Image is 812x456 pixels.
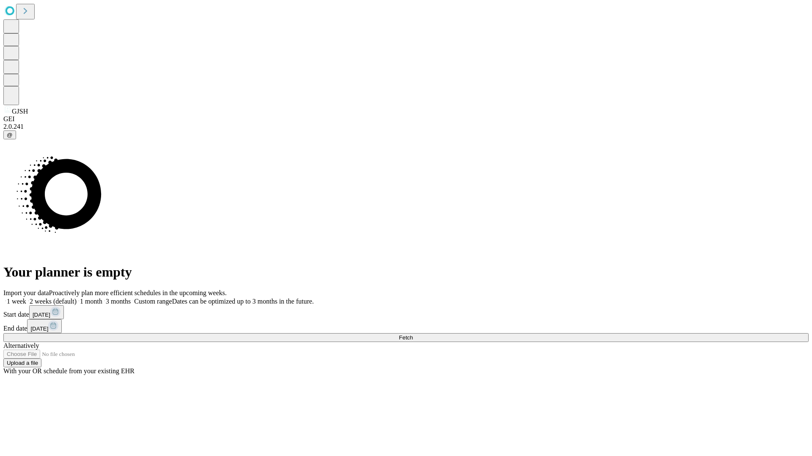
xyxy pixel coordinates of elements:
span: Dates can be optimized up to 3 months in the future. [172,298,314,305]
span: Fetch [399,334,413,341]
div: GEI [3,115,809,123]
span: Alternatively [3,342,39,349]
button: Upload a file [3,358,41,367]
div: End date [3,319,809,333]
span: 2 weeks (default) [30,298,77,305]
button: [DATE] [29,305,64,319]
span: [DATE] [30,326,48,332]
span: 1 month [80,298,102,305]
span: Custom range [134,298,172,305]
span: [DATE] [33,312,50,318]
span: @ [7,132,13,138]
button: Fetch [3,333,809,342]
button: @ [3,130,16,139]
button: [DATE] [27,319,62,333]
span: Proactively plan more efficient schedules in the upcoming weeks. [49,289,227,296]
span: GJSH [12,108,28,115]
span: 3 months [106,298,131,305]
span: With your OR schedule from your existing EHR [3,367,134,375]
div: Start date [3,305,809,319]
h1: Your planner is empty [3,264,809,280]
span: Import your data [3,289,49,296]
div: 2.0.241 [3,123,809,130]
span: 1 week [7,298,26,305]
